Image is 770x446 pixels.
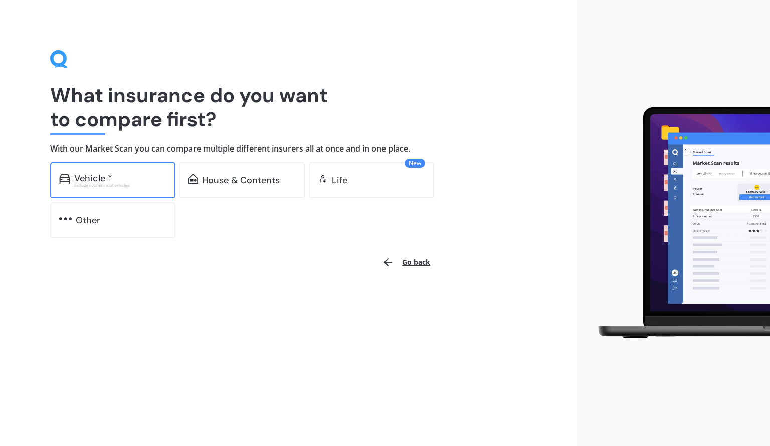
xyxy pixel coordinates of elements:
img: car.f15378c7a67c060ca3f3.svg [59,174,70,184]
button: Go back [376,250,436,274]
img: life.f720d6a2d7cdcd3ad642.svg [318,174,328,184]
div: Other [76,215,100,225]
h4: With our Market Scan you can compare multiple different insurers all at once and in one place. [50,143,527,154]
h1: What insurance do you want to compare first? [50,83,527,131]
div: House & Contents [202,175,280,185]
div: Life [332,175,347,185]
img: other.81dba5aafe580aa69f38.svg [59,214,72,224]
img: home-and-contents.b802091223b8502ef2dd.svg [188,174,198,184]
div: Excludes commercial vehicles [74,183,166,187]
span: New [405,159,425,168]
div: Vehicle * [74,173,112,183]
img: laptop.webp [586,102,770,344]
